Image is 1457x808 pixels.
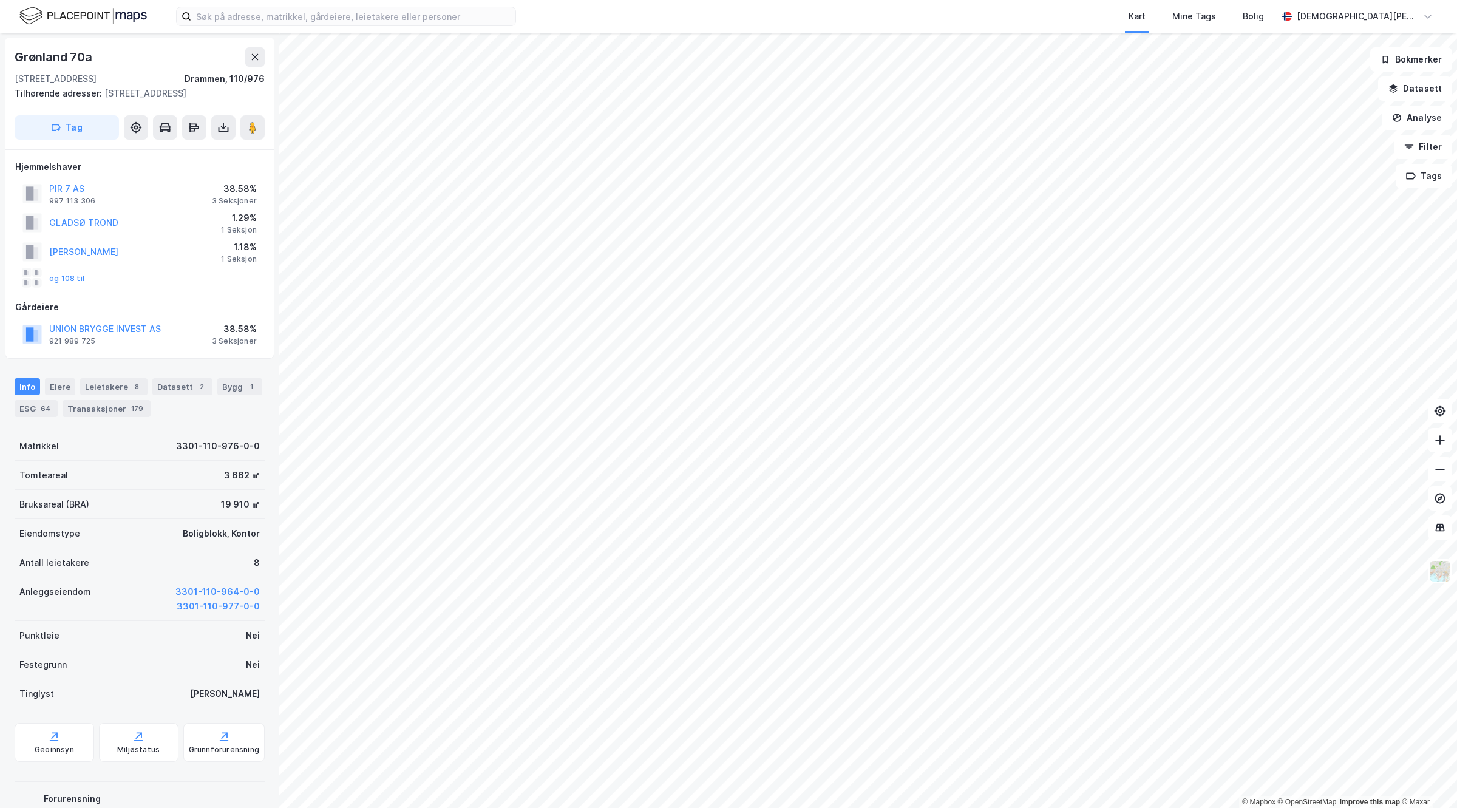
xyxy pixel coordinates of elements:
div: Tomteareal [19,468,68,483]
div: 921 989 725 [49,336,95,346]
div: [STREET_ADDRESS] [15,72,97,86]
img: logo.f888ab2527a4732fd821a326f86c7f29.svg [19,5,147,27]
a: Improve this map [1340,798,1400,806]
div: Nei [246,657,260,672]
div: 2 [195,381,208,393]
div: 179 [129,402,146,415]
div: Datasett [152,378,212,395]
div: 1 [245,381,257,393]
img: Z [1428,560,1452,583]
button: Analyse [1382,106,1452,130]
div: Hjemmelshaver [15,160,264,174]
iframe: Chat Widget [1396,750,1457,808]
button: Tag [15,115,119,140]
div: Eiere [45,378,75,395]
div: Bruksareal (BRA) [19,497,89,512]
div: Bygg [217,378,262,395]
div: 19 910 ㎡ [221,497,260,512]
div: Anleggseiendom [19,585,91,599]
div: 3 Seksjoner [212,336,257,346]
div: 1 Seksjon [221,225,257,235]
div: 1.18% [221,240,257,254]
div: 1.29% [221,211,257,225]
div: Tinglyst [19,687,54,701]
div: Kart [1129,9,1146,24]
a: Mapbox [1242,798,1275,806]
button: 3301-110-964-0-0 [175,585,260,599]
div: 997 113 306 [49,196,95,206]
div: ESG [15,400,58,417]
div: Boligblokk, Kontor [183,526,260,541]
div: Forurensning [44,792,260,806]
input: Søk på adresse, matrikkel, gårdeiere, leietakere eller personer [191,7,515,25]
div: 1 Seksjon [221,254,257,264]
div: Eiendomstype [19,526,80,541]
button: 3301-110-977-0-0 [177,599,260,614]
div: Info [15,378,40,395]
div: Matrikkel [19,439,59,453]
button: Bokmerker [1370,47,1452,72]
div: [DEMOGRAPHIC_DATA][PERSON_NAME] [1297,9,1418,24]
div: 3 662 ㎡ [224,468,260,483]
div: Grønland 70a [15,47,95,67]
div: Mine Tags [1172,9,1216,24]
div: 3301-110-976-0-0 [176,439,260,453]
div: 38.58% [212,322,257,336]
button: Datasett [1378,76,1452,101]
div: 38.58% [212,182,257,196]
div: Gårdeiere [15,300,264,314]
span: Tilhørende adresser: [15,88,104,98]
div: Nei [246,628,260,643]
div: Antall leietakere [19,555,89,570]
div: 64 [38,402,53,415]
div: Leietakere [80,378,148,395]
div: [STREET_ADDRESS] [15,86,255,101]
div: Festegrunn [19,657,67,672]
div: Geoinnsyn [35,745,74,755]
a: OpenStreetMap [1278,798,1337,806]
div: Bolig [1243,9,1264,24]
button: Tags [1396,164,1452,188]
div: Grunnforurensning [189,745,259,755]
div: 8 [131,381,143,393]
div: [PERSON_NAME] [190,687,260,701]
div: 8 [254,555,260,570]
div: 3 Seksjoner [212,196,257,206]
div: Drammen, 110/976 [185,72,265,86]
button: Filter [1394,135,1452,159]
div: Punktleie [19,628,59,643]
div: Miljøstatus [117,745,160,755]
div: Transaksjoner [63,400,151,417]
